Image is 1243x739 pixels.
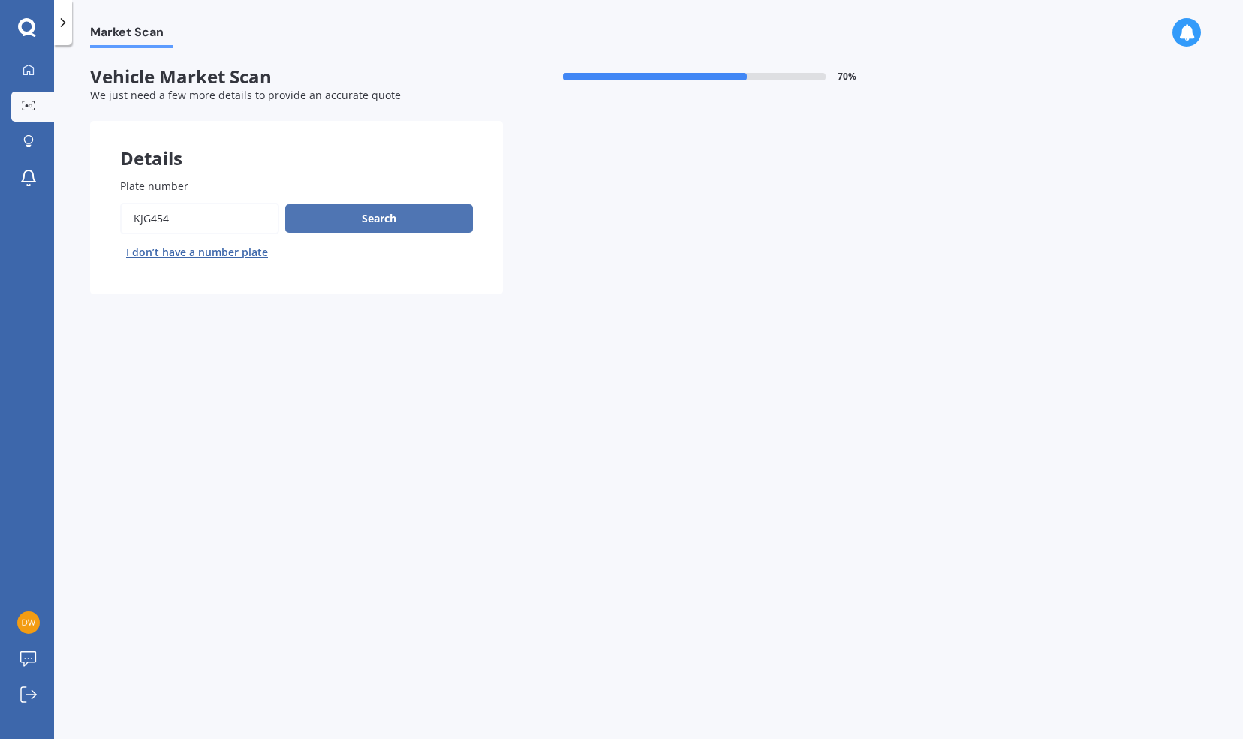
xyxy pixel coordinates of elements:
button: Search [285,204,473,233]
span: Market Scan [90,25,173,45]
input: Enter plate number [120,203,279,234]
span: Plate number [120,179,188,193]
span: Vehicle Market Scan [90,66,503,88]
span: 70 % [838,71,856,82]
img: 6a03534413cfc7130c0a38ea9ed1d6c5 [17,611,40,634]
div: Details [90,121,503,166]
span: We just need a few more details to provide an accurate quote [90,88,401,102]
button: I don’t have a number plate [120,240,274,264]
